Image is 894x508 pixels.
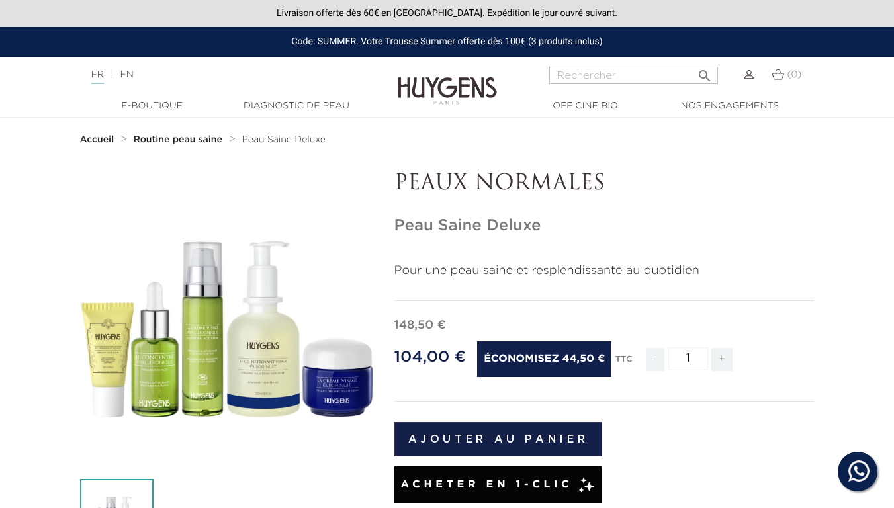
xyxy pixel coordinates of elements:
[230,99,363,113] a: Diagnostic de peau
[85,67,363,83] div: |
[697,64,713,80] i: 
[394,171,815,196] p: PEAUX NORMALES
[394,422,603,456] button: Ajouter au panier
[242,134,326,145] a: Peau Saine Deluxe
[646,348,664,371] span: -
[477,341,611,377] span: Économisez 44,50 €
[394,262,815,280] p: Pour une peau saine et resplendissante au quotidien
[134,134,226,145] a: Routine peau saine
[787,70,801,79] span: (0)
[398,56,497,106] img: Huygens
[668,347,708,370] input: Quantité
[80,134,117,145] a: Accueil
[134,135,222,144] strong: Routine peau saine
[86,99,218,113] a: E-Boutique
[91,70,104,84] a: FR
[80,135,114,144] strong: Accueil
[120,70,133,79] a: EN
[394,349,466,365] span: 104,00 €
[394,216,815,235] h1: Peau Saine Deluxe
[615,345,633,381] div: TTC
[394,319,446,331] span: 148,50 €
[519,99,652,113] a: Officine Bio
[711,348,733,371] span: +
[693,63,717,81] button: 
[242,135,326,144] span: Peau Saine Deluxe
[549,67,718,84] input: Rechercher
[664,99,796,113] a: Nos engagements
